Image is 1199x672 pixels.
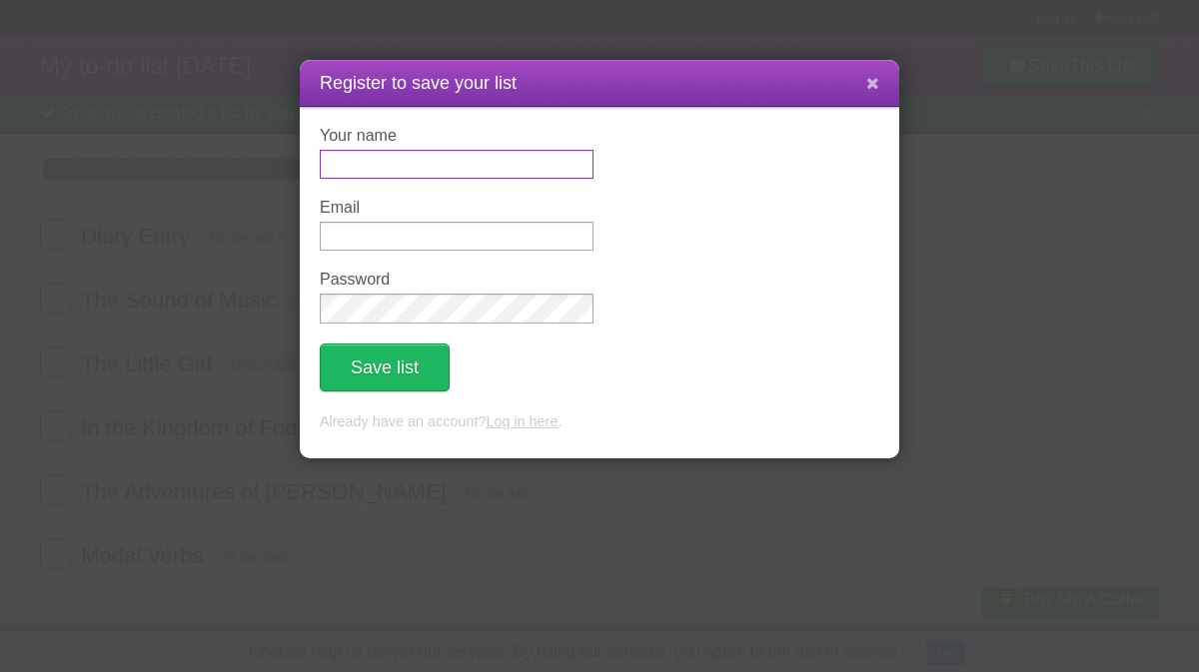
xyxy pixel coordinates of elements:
[320,70,879,97] h1: Register to save your list
[320,199,594,217] label: Email
[320,127,594,145] label: Your name
[320,271,594,289] label: Password
[320,343,450,391] button: Save list
[486,413,558,429] a: Log in here
[320,411,879,433] p: Already have an account? .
